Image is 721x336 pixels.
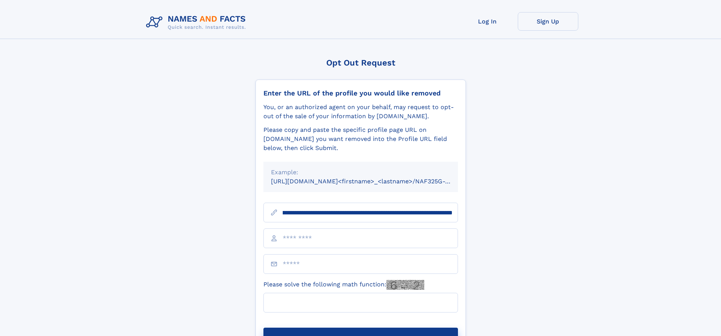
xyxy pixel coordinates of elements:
[263,280,424,290] label: Please solve the following math function:
[255,58,466,67] div: Opt Out Request
[263,103,458,121] div: You, or an authorized agent on your behalf, may request to opt-out of the sale of your informatio...
[271,168,450,177] div: Example:
[143,12,252,33] img: Logo Names and Facts
[263,125,458,153] div: Please copy and paste the specific profile page URL on [DOMAIN_NAME] you want removed into the Pr...
[271,178,472,185] small: [URL][DOMAIN_NAME]<firstname>_<lastname>/NAF325G-xxxxxxxx
[457,12,518,31] a: Log In
[518,12,578,31] a: Sign Up
[263,89,458,97] div: Enter the URL of the profile you would like removed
